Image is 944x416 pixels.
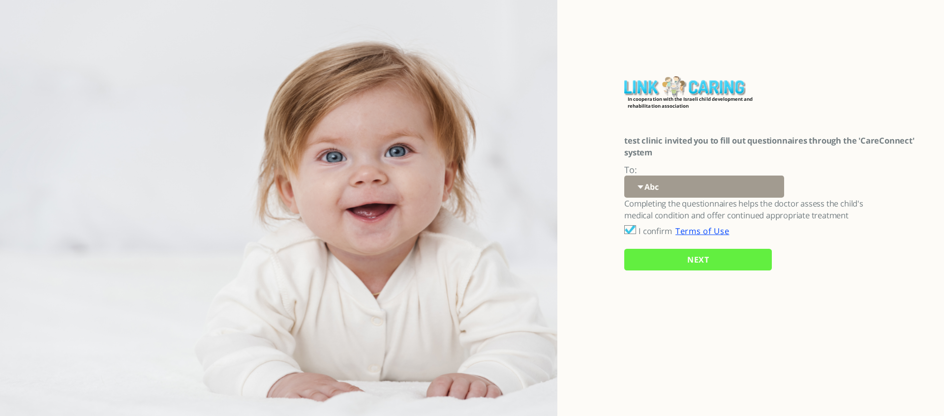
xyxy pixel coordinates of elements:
[639,225,671,237] label: I confirm
[624,164,944,198] div: :
[628,96,755,102] label: In cooperation with the Israeli child development and rehabilitation association
[624,135,914,158] span: test clinic invited you to fill out questionnaires through the 'CareConnect' system
[624,249,772,271] input: NEXT
[675,225,729,237] a: Terms of Use
[624,198,876,222] p: Completing the questionnaires helps the doctor assess the child's medical condition and offer con...
[624,164,635,176] label: To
